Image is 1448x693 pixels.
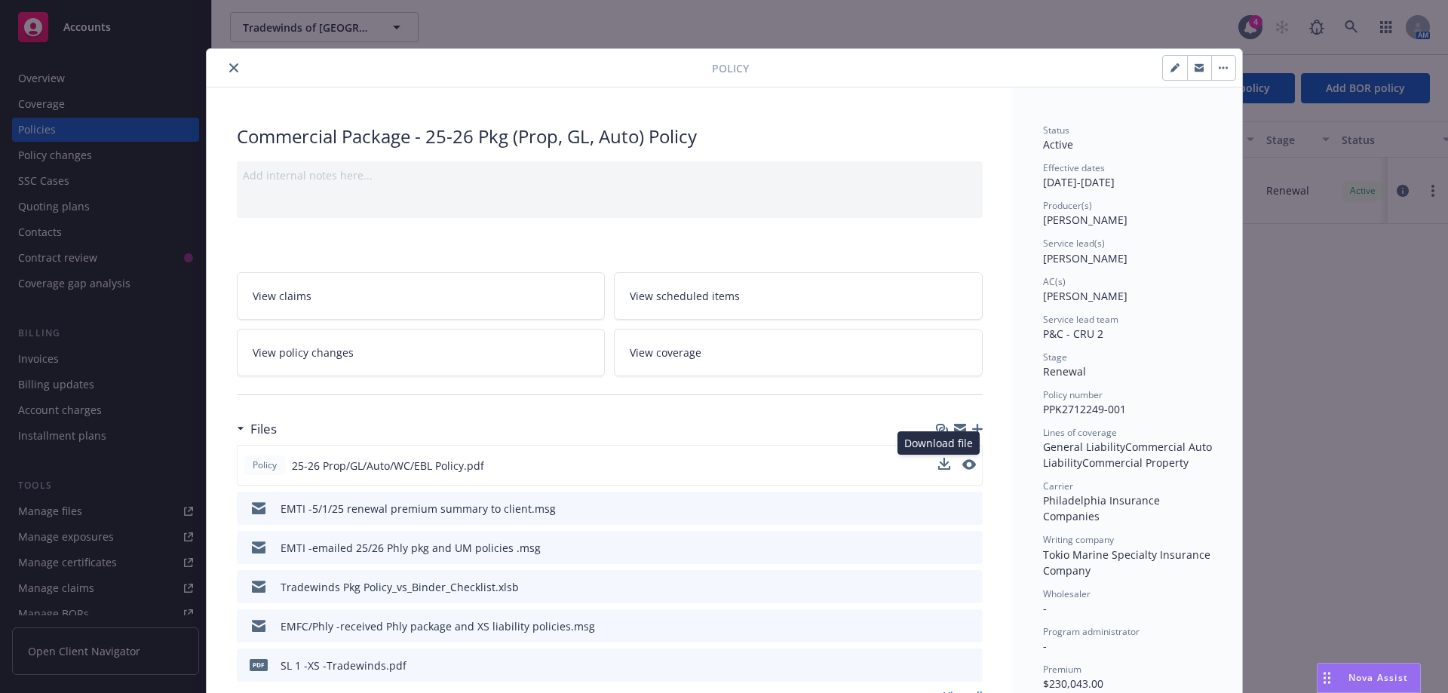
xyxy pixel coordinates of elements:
span: Writing company [1043,533,1114,546]
span: View scheduled items [630,288,740,304]
span: Premium [1043,663,1081,676]
button: preview file [963,501,977,517]
button: download file [939,579,951,595]
span: Philadelphia Insurance Companies [1043,493,1163,523]
span: Commercial Auto Liability [1043,440,1215,470]
a: View policy changes [237,329,606,376]
div: Add internal notes here... [243,167,977,183]
a: View claims [237,272,606,320]
div: Download file [897,431,980,455]
span: View policy changes [253,345,354,360]
span: Service lead(s) [1043,237,1105,250]
span: Policy [250,458,280,472]
button: download file [938,458,950,474]
span: Policy number [1043,388,1103,401]
span: Tokio Marine Specialty Insurance Company [1043,547,1213,578]
span: View coverage [630,345,701,360]
span: P&C - CRU 2 [1043,327,1103,341]
button: download file [939,618,951,634]
div: EMTI -5/1/25 renewal premium summary to client.msg [281,501,556,517]
span: Producer(s) [1043,199,1092,212]
button: download file [939,540,951,556]
span: $230,043.00 [1043,676,1103,691]
span: - [1043,601,1047,615]
button: download file [939,501,951,517]
h3: Files [250,419,277,439]
span: Active [1043,137,1073,152]
button: close [225,59,243,77]
span: pdf [250,659,268,670]
span: General Liability [1043,440,1125,454]
div: Tradewinds Pkg Policy_vs_Binder_Checklist.xlsb [281,579,519,595]
span: [PERSON_NAME] [1043,289,1127,303]
button: download file [939,658,951,673]
span: View claims [253,288,311,304]
span: Lines of coverage [1043,426,1117,439]
button: preview file [963,540,977,556]
span: [PERSON_NAME] [1043,213,1127,227]
button: Nova Assist [1317,663,1421,693]
div: Drag to move [1318,664,1336,692]
div: EMTI -emailed 25/26 Phly pkg and UM policies .msg [281,540,541,556]
span: Status [1043,124,1069,136]
button: preview file [963,618,977,634]
span: - [1043,639,1047,653]
div: EMFC/Phly -received Phly package and XS liability policies.msg [281,618,595,634]
button: download file [938,458,950,470]
div: Files [237,419,277,439]
span: Commercial Property [1082,455,1189,470]
span: Wholesaler [1043,587,1091,600]
span: Effective dates [1043,161,1105,174]
a: View coverage [614,329,983,376]
button: preview file [963,579,977,595]
div: [DATE] - [DATE] [1043,161,1212,190]
span: Service lead team [1043,313,1118,326]
span: Renewal [1043,364,1086,379]
div: SL 1 -XS -Tradewinds.pdf [281,658,406,673]
button: preview file [963,658,977,673]
span: Program administrator [1043,625,1140,638]
button: preview file [962,458,976,474]
span: AC(s) [1043,275,1066,288]
span: PPK2712249-001 [1043,402,1126,416]
span: Nova Assist [1348,671,1408,684]
button: preview file [962,459,976,470]
span: Carrier [1043,480,1073,492]
div: Commercial Package - 25-26 Pkg (Prop, GL, Auto) Policy [237,124,983,149]
a: View scheduled items [614,272,983,320]
span: Policy [712,60,749,76]
span: Stage [1043,351,1067,363]
span: [PERSON_NAME] [1043,251,1127,265]
span: 25-26 Prop/GL/Auto/WC/EBL Policy.pdf [292,458,484,474]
